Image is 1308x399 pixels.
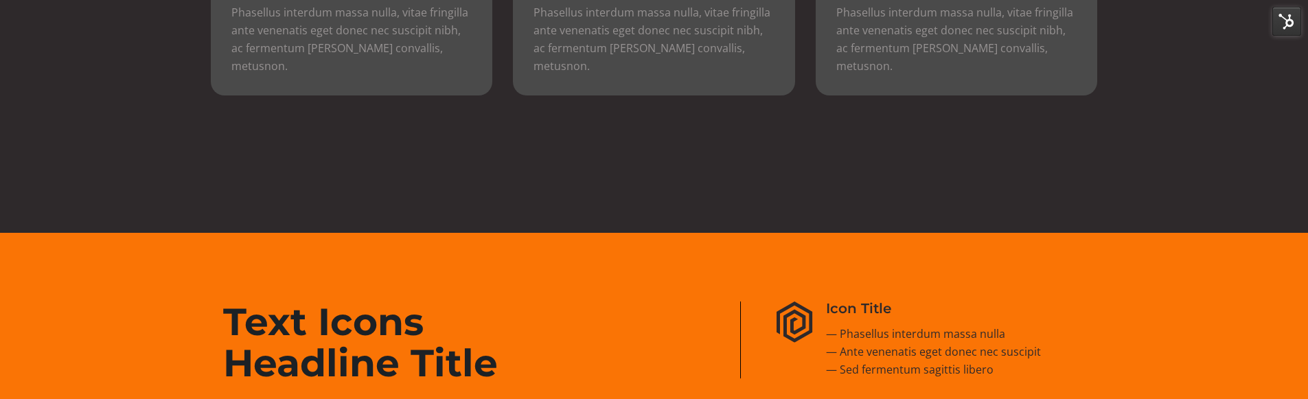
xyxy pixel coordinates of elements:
[826,325,1085,343] li: Phasellus interdum massa nulla
[223,301,601,385] h2: Text Icons Headline Title
[1272,7,1301,36] img: HubSpot Tools Menu Toggle
[826,301,1085,315] span: Icon Title
[777,301,814,343] img: Frame
[826,361,1085,378] li: Sed fermentum sagittis libero
[533,3,775,75] p: Phasellus interdum massa nulla, vitae fringilla ante venenatis eget donec nec suscipit nibh, ac f...
[231,3,472,75] p: Phasellus interdum massa nulla, vitae fringilla ante venenatis eget donec nec suscipit nibh, ac f...
[836,3,1077,75] p: Phasellus interdum massa nulla, vitae fringilla ante venenatis eget donec nec suscipit nibh, ac f...
[826,343,1085,361] li: Ante venenatis eget donec nec suscipit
